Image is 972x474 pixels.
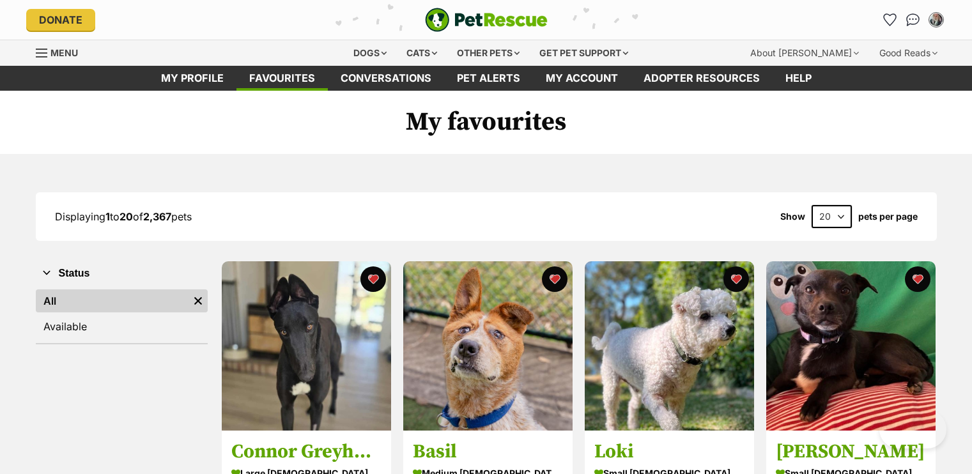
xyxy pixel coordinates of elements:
div: About [PERSON_NAME] [741,40,868,66]
a: My profile [148,66,236,91]
a: Adopter resources [631,66,773,91]
img: Basil [403,261,573,431]
label: pets per page [858,211,918,222]
button: favourite [360,266,386,292]
div: Status [36,287,208,343]
strong: 2,367 [143,210,171,223]
iframe: Help Scout Beacon - Open [879,410,946,448]
div: Other pets [448,40,528,66]
img: Loki [585,261,754,431]
a: Pet alerts [444,66,533,91]
img: Hugo [766,261,936,431]
div: Get pet support [530,40,637,66]
a: conversations [328,66,444,91]
img: logo-e224e6f780fb5917bec1dbf3a21bbac754714ae5b6737aabdf751b685950b380.svg [425,8,548,32]
span: Displaying to of pets [55,210,192,223]
a: Favourites [236,66,328,91]
button: My account [926,10,946,30]
button: favourite [723,266,749,292]
h3: Loki [594,440,744,464]
a: Donate [26,9,95,31]
a: Available [36,315,208,338]
img: Connor Greyhound [222,261,391,431]
a: Favourites [880,10,900,30]
span: Show [780,211,805,222]
span: Menu [50,47,78,58]
strong: 1 [105,210,110,223]
div: Cats [397,40,446,66]
a: Help [773,66,824,91]
ul: Account quick links [880,10,946,30]
div: Dogs [344,40,396,66]
button: favourite [542,266,567,292]
button: Status [36,265,208,282]
a: My account [533,66,631,91]
a: All [36,289,189,312]
img: judy guest profile pic [930,13,943,26]
h3: [PERSON_NAME] [776,440,926,464]
h3: Connor Greyhound [231,440,382,464]
strong: 20 [120,210,133,223]
img: chat-41dd97257d64d25036548639549fe6c8038ab92f7586957e7f3b1b290dea8141.svg [906,13,920,26]
a: Remove filter [189,289,208,312]
button: favourite [905,266,930,292]
a: Conversations [903,10,923,30]
div: Good Reads [870,40,946,66]
h3: Basil [413,440,563,464]
a: Menu [36,40,87,63]
a: PetRescue [425,8,548,32]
